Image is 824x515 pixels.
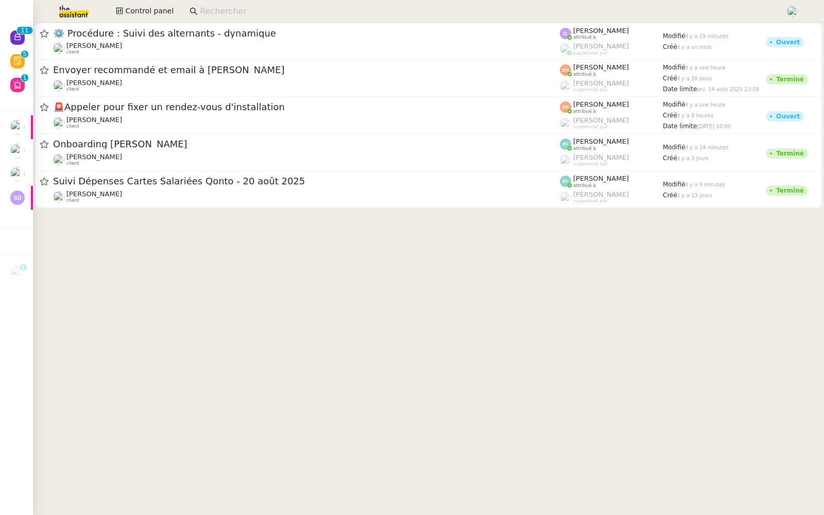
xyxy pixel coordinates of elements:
nz-badge-sup: 1 [20,264,27,271]
div: Ouvert [776,39,800,45]
span: suppervisé par [573,87,608,93]
app-user-detailed-label: client [53,190,560,203]
span: [PERSON_NAME] [66,79,122,87]
app-user-detailed-label: client [53,42,560,55]
span: il y a une heure [685,102,726,108]
app-user-detailed-label: client [53,153,560,166]
span: Suivi Dépenses Cartes Salariées Qonto - 20 août 2025 [53,177,560,186]
span: suppervisé par [573,161,608,167]
span: Modifié [663,144,685,151]
span: il y a 13 jours [677,193,712,198]
img: users%2FyQfMwtYgTqhRP2YHWHmG2s2LYaD3%2Favatar%2Fprofile-pic.png [560,154,571,166]
span: Date limite [663,123,697,130]
app-user-label: attribué à [560,100,663,114]
div: Terminé [776,187,804,194]
span: [PERSON_NAME] [573,116,629,124]
img: svg [560,139,571,150]
span: attribué à [573,146,596,151]
span: il y a une heure [685,65,726,71]
img: users%2FyQfMwtYgTqhRP2YHWHmG2s2LYaD3%2Favatar%2Fprofile-pic.png [560,192,571,203]
span: [PERSON_NAME] [66,116,122,124]
span: [PERSON_NAME] [573,191,629,198]
span: suppervisé par [573,50,608,56]
span: il y a 8 heures [677,113,714,118]
span: client [66,49,79,55]
img: svg [10,191,25,205]
span: client [66,87,79,92]
span: client [66,198,79,203]
input: Rechercher [200,5,775,19]
app-user-label: suppervisé par [560,116,663,130]
app-user-label: suppervisé par [560,79,663,93]
img: users%2FEJPpscVToRMPJlyoRFUBjAA9eTy1%2Favatar%2F9e06dc73-415a-4367-bfb1-024442b6f19c [10,266,25,280]
span: Modifié [663,181,685,188]
span: [PERSON_NAME] [573,79,629,87]
img: svg [560,64,571,76]
img: users%2F0v3yA2ZOZBYwPN7V38GNVTYjOQj1%2Favatar%2Fa58eb41e-cbb7-4128-9131-87038ae72dcb [53,80,64,91]
div: Terminé [776,76,804,82]
span: suppervisé par [573,198,608,204]
app-user-detailed-label: client [53,79,560,92]
app-user-label: suppervisé par [560,191,663,204]
span: il y a 9 minutes [685,182,725,187]
img: svg [560,176,571,187]
span: client [66,124,79,129]
app-user-detailed-label: client [53,116,560,129]
img: users%2FyQfMwtYgTqhRP2YHWHmG2s2LYaD3%2Favatar%2Fprofile-pic.png [560,117,571,129]
img: users%2FfjlNmCTkLiVoA3HQjY3GA5JXGxb2%2Favatar%2Fstarofservice_97480retdsc0392.png [53,191,64,202]
img: svg [560,28,571,39]
span: [PERSON_NAME] [573,175,629,182]
span: suppervisé par [573,124,608,130]
span: [PERSON_NAME] [573,63,629,71]
img: users%2FSg6jQljroSUGpSfKFUOPmUmNaZ23%2Favatar%2FUntitled.png [53,154,64,165]
span: [PERSON_NAME] [66,190,122,198]
span: il y a 14 minutes [685,145,729,150]
div: Ouvert [776,113,800,119]
span: attribué à [573,72,596,77]
nz-badge-sup: 1 [21,74,28,81]
img: users%2F0v3yA2ZOZBYwPN7V38GNVTYjOQj1%2Favatar%2Fa58eb41e-cbb7-4128-9131-87038ae72dcb [53,117,64,128]
span: attribué à [573,109,596,114]
button: Control panel [110,4,180,19]
span: [DATE] 10:00 [697,124,731,129]
span: il y a 19 minutes [685,33,729,39]
nz-badge-sup: 11 [16,27,32,34]
img: users%2F1KZeGoDA7PgBs4M3FMhJkcSWXSs1%2Favatar%2F872c3928-ebe4-491f-ae76-149ccbe264e1 [10,167,25,181]
p: 1 [23,74,27,83]
p: 1 [25,27,29,36]
span: Créé [663,192,677,199]
span: Date limite [663,85,697,93]
span: jeu. 14 août 2025 23:59 [697,87,759,92]
p: 5 [23,50,27,60]
span: Onboarding [PERSON_NAME] [53,140,560,149]
span: Envoyer recommandé et email à [PERSON_NAME] [53,65,560,75]
span: [PERSON_NAME] [573,153,629,161]
div: Terminé [776,150,804,157]
span: Control panel [125,5,174,17]
span: [PERSON_NAME] [573,100,629,108]
span: attribué à [573,35,596,40]
nz-badge-sup: 5 [21,50,28,58]
span: il y a un mois [677,44,712,50]
span: [PERSON_NAME] [573,42,629,50]
img: svg [560,101,571,113]
app-user-label: attribué à [560,27,663,40]
span: [PERSON_NAME] [66,153,122,161]
span: Créé [663,112,677,119]
span: Modifié [663,64,685,71]
img: users%2FyQfMwtYgTqhRP2YHWHmG2s2LYaD3%2Favatar%2Fprofile-pic.png [560,80,571,92]
span: [PERSON_NAME] [573,138,629,145]
span: il y a 18 jours [677,76,712,81]
img: users%2Fa6PbEmLwvGXylUqKytRPpDpAx153%2Favatar%2Ffanny.png [10,120,25,134]
span: client [66,161,79,166]
img: users%2F1KZeGoDA7PgBs4M3FMhJkcSWXSs1%2Favatar%2F872c3928-ebe4-491f-ae76-149ccbe264e1 [10,144,25,158]
span: Créé [663,43,677,50]
p: 1 [21,27,25,36]
app-user-label: attribué à [560,175,663,188]
app-user-label: attribué à [560,138,663,151]
span: Modifié [663,32,685,40]
span: 🚨 [53,101,64,112]
app-user-label: suppervisé par [560,153,663,167]
app-user-label: attribué à [560,63,663,77]
span: il y a 3 jours [677,156,709,161]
